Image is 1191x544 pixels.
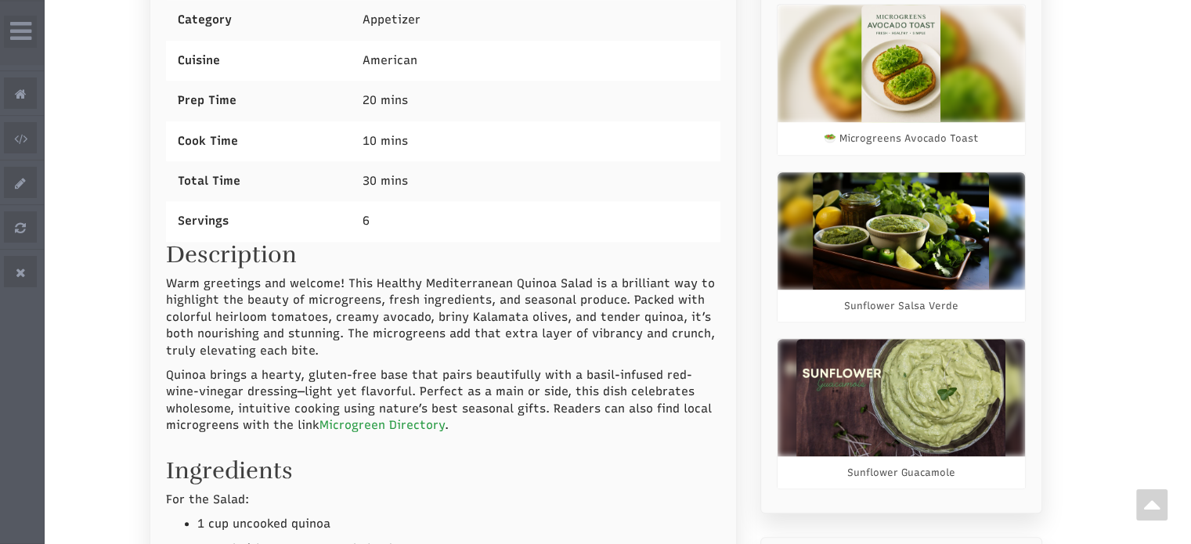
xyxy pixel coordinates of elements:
span: 6 [363,214,370,228]
p: Warm greetings and welcome! This Healthy Mediterranean Quinoa Salad is a brilliant way to highlig... [166,276,720,359]
span: Appetizer [363,13,420,27]
span: 10 mins [363,134,408,148]
a: Microgreen Directory [319,418,445,432]
div: Cuisine [166,41,351,81]
div: Total Time [166,161,351,201]
span: 20 mins [363,93,408,107]
h2: Ingredients [166,450,720,484]
div: Cook Time [166,121,351,161]
span: American [363,53,417,67]
img: Sunflower Salsa Verde [813,172,989,290]
i: Wide Admin Panel [10,19,31,44]
div: Prep Time [166,81,351,121]
a: 🥗 Microgreens Avocado Toast [824,131,978,146]
a: Sunflower Salsa Verde [844,299,958,313]
div: Servings [166,201,351,241]
span: 30 mins [363,174,408,188]
img: Sunflower Guacamole [796,339,1005,456]
p: Quinoa brings a hearty, gluten-free base that pairs beautifully with a basil-infused red-wine-vin... [166,367,720,434]
img: 🥗 Microgreens Avocado Toast [861,5,940,122]
a: Sunflower Guacamole [847,466,955,480]
p: 1 cup uncooked quinoa [197,516,720,532]
p: For the Salad: [166,492,720,508]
